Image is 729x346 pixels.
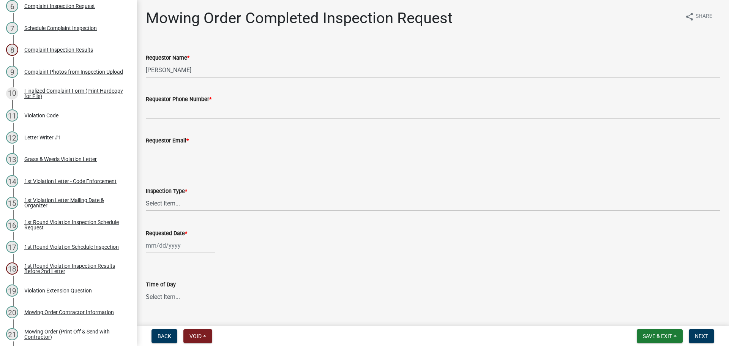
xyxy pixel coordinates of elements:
[146,55,189,61] label: Requestor Name
[6,109,18,122] div: 11
[24,179,117,184] div: 1st Violation Letter - Code Enforcement
[689,329,714,343] button: Next
[643,333,672,339] span: Save & Exit
[24,69,123,74] div: Complaint Photos from Inspection Upload
[685,12,694,21] i: share
[146,97,211,102] label: Requestor Phone Number
[24,88,125,99] div: Finalized Complaint Form (Print Hardcopy for File)
[24,3,95,9] div: Complaint Inspection Request
[158,333,171,339] span: Back
[24,135,61,140] div: Letter Writer #1
[24,329,125,340] div: Mowing Order (Print Off & Send with Contractor)
[6,66,18,78] div: 9
[6,219,18,231] div: 16
[6,306,18,318] div: 20
[24,220,125,230] div: 1st Round Violation Inspection Schedule Request
[146,138,189,144] label: Requestor Email
[6,262,18,275] div: 18
[6,328,18,340] div: 21
[24,25,97,31] div: Schedule Complaint Inspection
[695,333,708,339] span: Next
[6,153,18,165] div: 13
[637,329,683,343] button: Save & Exit
[189,333,202,339] span: Void
[24,310,114,315] div: Mowing Order Contractor Information
[6,131,18,144] div: 12
[6,241,18,253] div: 17
[6,175,18,187] div: 14
[696,12,712,21] span: Share
[146,238,215,253] input: mm/dd/yyyy
[151,329,177,343] button: Back
[6,197,18,209] div: 15
[6,44,18,56] div: 8
[24,47,93,52] div: Complaint Inspection Results
[6,22,18,34] div: 7
[146,189,187,194] label: Inspection Type
[24,113,58,118] div: Violation Code
[6,87,18,100] div: 10
[24,244,119,250] div: 1st Round Violation Schedule Inspection
[24,288,92,293] div: Violation Extension Question
[679,9,718,24] button: shareShare
[24,263,125,274] div: 1st Round Violation Inspection Results Before 2nd Letter
[146,282,176,288] label: Time of Day
[6,284,18,297] div: 19
[24,197,125,208] div: 1st Violation Letter Mailing Date & Organizer
[146,231,187,236] label: Requested Date
[146,9,453,27] h1: Mowing Order Completed Inspection Request
[183,329,212,343] button: Void
[24,156,97,162] div: Grass & Weeds Violation Letter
